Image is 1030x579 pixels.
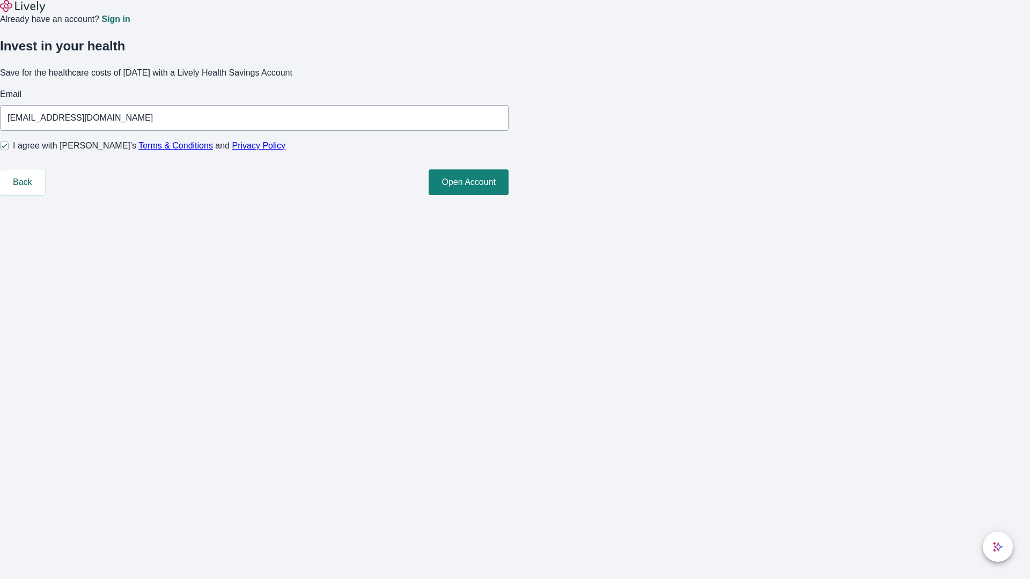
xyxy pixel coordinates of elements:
button: Open Account [429,169,509,195]
span: I agree with [PERSON_NAME]’s and [13,139,285,152]
svg: Lively AI Assistant [992,541,1003,552]
button: chat [983,532,1013,562]
a: Terms & Conditions [138,141,213,150]
a: Privacy Policy [232,141,286,150]
a: Sign in [101,15,130,24]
